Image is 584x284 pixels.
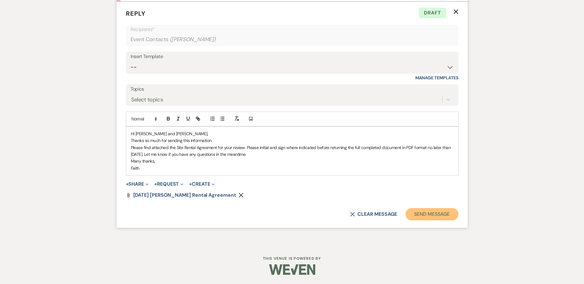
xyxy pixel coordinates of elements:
p: Faith [131,165,453,172]
button: Create [189,182,215,187]
a: Manage Templates [415,75,458,81]
button: Share [126,182,149,187]
img: Weven Logo [269,259,315,280]
p: Many thanks, [131,158,453,164]
span: ( [PERSON_NAME] ) [170,35,216,44]
label: Topics [131,85,454,94]
p: Please find attached the Site Rental Agreement for your review. Please initial and sign where ind... [131,144,453,158]
div: Insert Template [131,52,454,61]
span: + [154,182,157,187]
button: Clear message [350,212,397,217]
button: Send Message [405,208,458,220]
p: Hi [PERSON_NAME] and [PERSON_NAME], [131,130,453,137]
span: + [126,182,129,187]
p: Thanks so much for sending this information. [131,137,453,144]
span: + [189,182,192,187]
div: Event Contacts [131,34,454,45]
button: Request [154,182,183,187]
p: Recipients* [131,26,454,34]
div: Select topics [131,95,163,104]
a: [DATE] [PERSON_NAME] Rental Agreement [133,193,236,198]
span: Reply [126,10,146,18]
span: Draft [419,8,446,18]
span: [DATE] [PERSON_NAME] Rental Agreement [133,192,236,198]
